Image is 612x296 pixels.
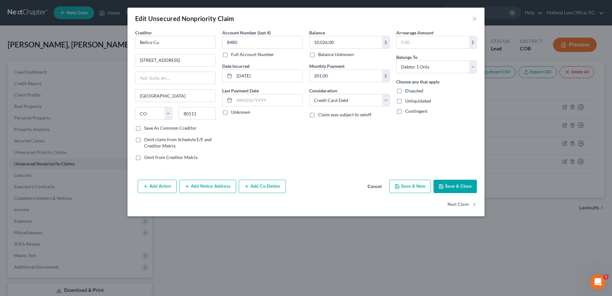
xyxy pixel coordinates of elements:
[179,107,216,120] input: Enter zip...
[405,98,431,104] span: Unliquidated
[144,137,212,148] span: Omit claim from Schedule E/F and Creditor Matrix
[405,108,427,114] span: Contingent
[222,63,250,69] label: Date Incurred
[135,90,215,102] input: Enter city...
[396,78,440,85] label: Choose any that apply
[433,180,477,193] button: Save & Close
[448,198,477,212] button: Next Claim
[135,14,234,23] div: Edit Unsecured Nonpriority Claim
[396,54,418,60] span: Belongs To
[382,70,390,82] div: $
[179,180,236,193] button: Add Notice Address
[138,180,177,193] button: Add Action
[603,274,608,279] span: 1
[396,29,433,36] label: Arrearage Amount
[135,54,215,66] input: Enter address...
[382,36,390,48] div: $
[309,29,325,36] label: Balance
[397,36,469,48] input: 0.00
[135,72,215,84] input: Apt, Suite, etc...
[135,30,152,35] span: Creditor
[222,36,303,49] input: XXXX
[239,180,286,193] button: Add Co-Debtor
[144,125,197,131] label: Save As Common Creditor
[234,94,302,106] input: MM/DD/YYYY
[222,87,259,94] label: Last Payment Date
[135,36,216,49] input: Search creditor by name...
[234,70,302,82] input: MM/DD/YYYY
[231,109,250,115] label: Unknown
[318,112,371,117] span: Claim was subject to setoff
[309,63,345,69] label: Monthly Payment
[590,274,606,290] iframe: Intercom live chat
[362,180,387,193] button: Cancel
[318,51,354,58] label: Balance Unknown
[231,51,274,58] label: Full Account Number
[389,180,431,193] button: Save & New
[309,87,337,94] label: Consideration
[469,36,477,48] div: $
[310,36,382,48] input: 0.00
[222,29,271,36] label: Account Number (last 4)
[310,70,382,82] input: 0.00
[405,88,423,93] span: Disputed
[472,15,477,22] button: ×
[144,155,198,160] span: Omit from Creditor Matrix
